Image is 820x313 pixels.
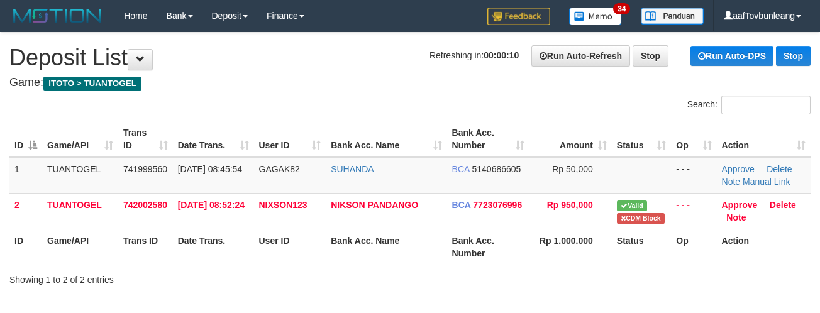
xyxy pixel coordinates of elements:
img: Button%20Memo.svg [569,8,622,25]
div: Showing 1 to 2 of 2 entries [9,268,332,286]
th: User ID: activate to sort column ascending [254,121,326,157]
td: 1 [9,157,42,194]
th: Bank Acc. Number [447,229,530,265]
th: Status: activate to sort column ascending [612,121,671,157]
a: Delete [770,200,796,210]
th: Bank Acc. Name: activate to sort column ascending [326,121,446,157]
input: Search: [721,96,811,114]
a: Stop [633,45,668,67]
a: Delete [767,164,792,174]
span: ITOTO > TUANTOGEL [43,77,141,91]
a: Stop [776,46,811,66]
td: TUANTOGEL [42,157,118,194]
span: Copy 5140686605 to clipboard [472,164,521,174]
th: Game/API [42,229,118,265]
span: BCA [452,164,470,174]
th: Game/API: activate to sort column ascending [42,121,118,157]
label: Search: [687,96,811,114]
span: Rp 50,000 [552,164,593,174]
span: Refreshing in: [429,50,519,60]
a: Run Auto-Refresh [531,45,630,67]
td: - - - [671,193,716,229]
th: Op: activate to sort column ascending [671,121,716,157]
img: panduan.png [641,8,704,25]
span: Transfer CDM blocked [617,213,665,224]
span: Rp 950,000 [547,200,593,210]
a: SUHANDA [331,164,374,174]
th: Amount: activate to sort column ascending [529,121,612,157]
td: - - - [671,157,716,194]
th: ID: activate to sort column descending [9,121,42,157]
span: 741999560 [123,164,167,174]
td: 2 [9,193,42,229]
a: Manual Link [743,177,790,187]
th: User ID [254,229,326,265]
span: [DATE] 08:52:24 [178,200,245,210]
th: Status [612,229,671,265]
a: Note [726,212,746,222]
th: Rp 1.000.000 [529,229,612,265]
a: Approve [722,164,755,174]
th: Date Trans.: activate to sort column ascending [173,121,254,157]
img: Feedback.jpg [487,8,550,25]
span: NIXSON123 [259,200,307,210]
span: 742002580 [123,200,167,210]
span: GAGAK82 [259,164,300,174]
span: 34 [613,3,630,14]
th: Op [671,229,716,265]
span: [DATE] 08:45:54 [178,164,242,174]
span: BCA [452,200,471,210]
td: TUANTOGEL [42,193,118,229]
h4: Game: [9,77,811,89]
th: Trans ID: activate to sort column ascending [118,121,173,157]
th: Action: activate to sort column ascending [717,121,811,157]
a: NIKSON PANDANGO [331,200,418,210]
th: Trans ID [118,229,173,265]
th: Date Trans. [173,229,254,265]
th: ID [9,229,42,265]
span: Valid transaction [617,200,647,211]
th: Bank Acc. Number: activate to sort column ascending [447,121,530,157]
a: Approve [722,200,758,210]
a: Run Auto-DPS [690,46,773,66]
th: Bank Acc. Name [326,229,446,265]
img: MOTION_logo.png [9,6,105,25]
span: Copy 7723076996 to clipboard [473,200,522,210]
th: Action [717,229,811,265]
h1: Deposit List [9,45,811,70]
a: Note [722,177,741,187]
strong: 00:00:10 [484,50,519,60]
